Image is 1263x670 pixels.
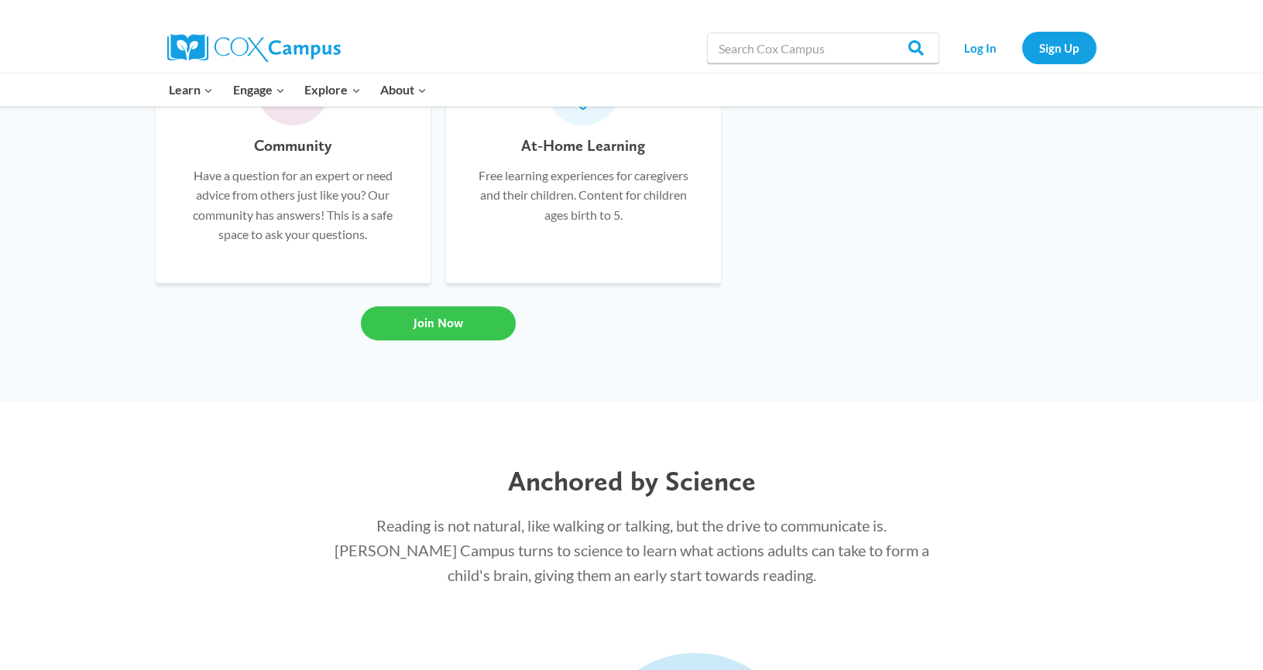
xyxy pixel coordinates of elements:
input: Search Cox Campus [707,32,939,63]
button: Child menu of Explore [295,73,371,106]
h6: Community [254,133,331,158]
a: Sign Up [1022,32,1097,63]
p: Have a question for an expert or need advice from others just like you? Our community has answers... [179,166,407,244]
a: Log In [947,32,1014,63]
a: Join Now [361,306,516,340]
p: Free learning experiences for caregivers and their children. Content for children ages birth to 5. [469,166,698,225]
button: Child menu of Engage [223,73,295,106]
p: Reading is not natural, like walking or talking, but the drive to communicate is. [PERSON_NAME] C... [332,513,932,587]
span: Anchored by Science [508,464,756,497]
button: Child menu of Learn [160,73,224,106]
nav: Secondary Navigation [947,32,1097,63]
img: Cox Campus [167,34,341,62]
span: Join Now [414,316,463,330]
h6: At-Home Learning [521,133,645,158]
nav: Primary Navigation [160,73,437,106]
button: Child menu of About [370,73,437,106]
